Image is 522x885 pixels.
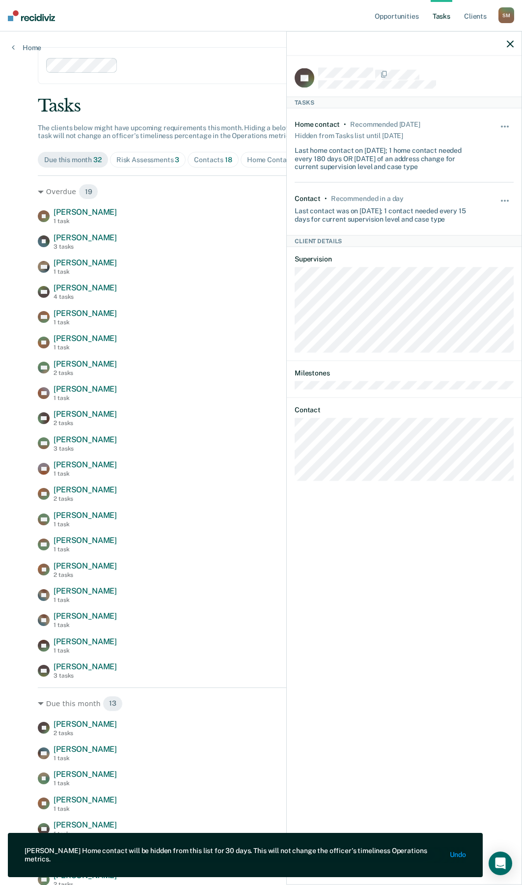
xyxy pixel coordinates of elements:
[54,384,117,394] span: [PERSON_NAME]
[287,235,522,247] div: Client Details
[38,184,484,200] div: Overdue
[54,445,117,452] div: 3 tasks
[295,128,403,142] div: Hidden from Tasks list until [DATE]
[175,156,179,164] span: 3
[54,561,117,571] span: [PERSON_NAME]
[295,142,477,171] div: Last home contact on [DATE]; 1 home contact needed every 180 days OR [DATE] of an address change ...
[44,156,102,164] div: Due this month
[54,258,117,267] span: [PERSON_NAME]
[54,359,117,369] span: [PERSON_NAME]
[54,597,117,603] div: 1 task
[54,268,117,275] div: 1 task
[54,511,117,520] span: [PERSON_NAME]
[54,830,117,837] div: 1 task
[54,744,117,754] span: [PERSON_NAME]
[12,43,41,52] a: Home
[225,156,232,164] span: 18
[194,156,232,164] div: Contacts
[295,195,321,203] div: Contact
[295,369,514,377] dt: Milestones
[295,203,477,224] div: Last contact was on [DATE]; 1 contact needed every 15 days for current supervision level and case...
[247,156,305,164] div: Home Contacts
[79,184,99,200] span: 19
[54,243,117,250] div: 3 tasks
[54,470,117,477] div: 1 task
[54,622,117,628] div: 1 task
[103,696,123,712] span: 13
[25,847,442,863] div: [PERSON_NAME] Home contact will be hidden from this list for 30 days. This will not change the of...
[54,395,117,401] div: 1 task
[54,319,117,326] div: 1 task
[8,10,55,21] img: Recidiviz
[54,309,117,318] span: [PERSON_NAME]
[54,637,117,646] span: [PERSON_NAME]
[54,460,117,469] span: [PERSON_NAME]
[54,218,117,225] div: 1 task
[54,662,117,671] span: [PERSON_NAME]
[54,546,117,553] div: 1 task
[54,283,117,292] span: [PERSON_NAME]
[54,409,117,419] span: [PERSON_NAME]
[295,405,514,414] dt: Contact
[54,647,117,654] div: 1 task
[54,586,117,596] span: [PERSON_NAME]
[498,7,514,23] div: S M
[287,96,522,108] div: Tasks
[54,719,117,729] span: [PERSON_NAME]
[54,730,117,737] div: 2 tasks
[54,420,117,427] div: 2 tasks
[295,120,340,129] div: Home contact
[54,536,117,545] span: [PERSON_NAME]
[93,156,102,164] span: 32
[331,195,404,203] div: Recommended in a day
[325,195,327,203] div: •
[54,805,117,812] div: 1 task
[54,755,117,762] div: 1 task
[54,485,117,494] span: [PERSON_NAME]
[54,820,117,829] span: [PERSON_NAME]
[54,495,117,502] div: 2 tasks
[54,521,117,528] div: 1 task
[54,672,117,679] div: 3 tasks
[54,611,117,621] span: [PERSON_NAME]
[54,770,117,779] span: [PERSON_NAME]
[54,780,117,787] div: 1 task
[54,344,117,351] div: 1 task
[489,852,512,875] div: Open Intercom Messenger
[54,293,117,300] div: 4 tasks
[38,124,295,140] span: The clients below might have upcoming requirements this month. Hiding a below task will not chang...
[54,370,117,376] div: 2 tasks
[54,795,117,804] span: [PERSON_NAME]
[344,120,346,129] div: •
[38,96,484,116] div: Tasks
[54,571,117,578] div: 2 tasks
[295,255,514,263] dt: Supervision
[38,696,484,712] div: Due this month
[350,120,420,129] div: Recommended 15 days ago
[450,851,466,859] button: Undo
[54,871,117,880] span: [PERSON_NAME]
[54,334,117,343] span: [PERSON_NAME]
[54,207,117,217] span: [PERSON_NAME]
[116,156,180,164] div: Risk Assessments
[54,435,117,444] span: [PERSON_NAME]
[54,233,117,242] span: [PERSON_NAME]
